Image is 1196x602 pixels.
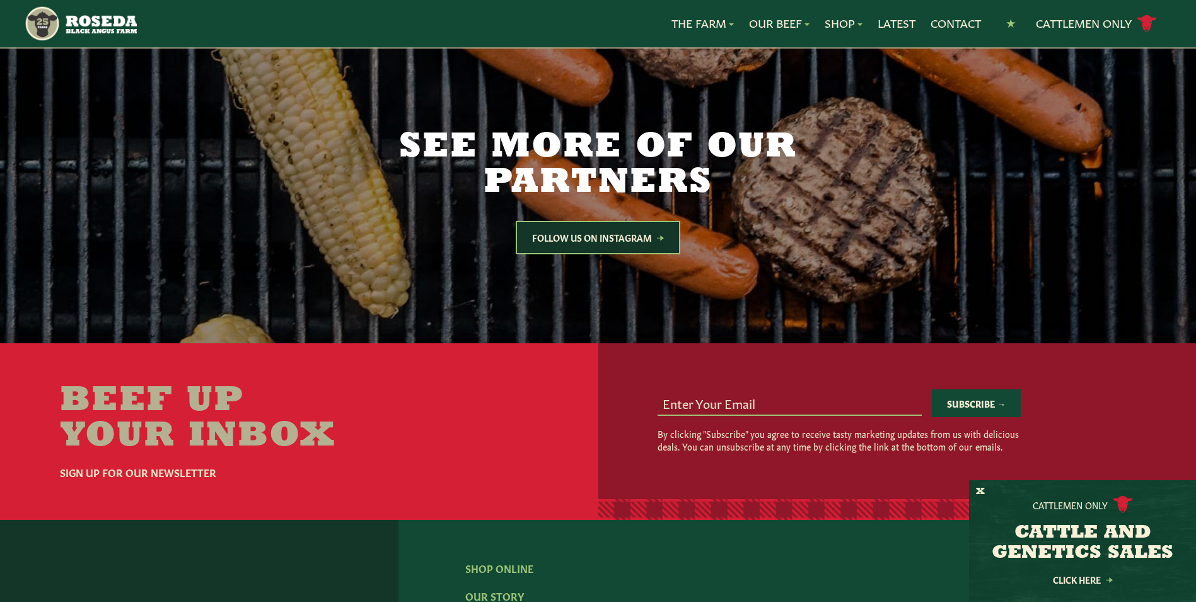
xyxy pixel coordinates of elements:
[985,523,1180,564] h3: CATTLE AND GENETICS SALES
[24,5,137,42] img: https://roseda.com/wp-content/uploads/2021/05/roseda-25-header.png
[749,15,810,32] a: Our Beef
[976,485,985,499] button: X
[878,15,915,32] a: Latest
[1113,496,1133,513] img: cattle-icon.svg
[60,384,383,454] h2: Beef Up Your Inbox
[825,15,862,32] a: Shop
[465,561,533,575] a: Shop Online
[1036,13,1157,35] a: Cattlemen Only
[658,391,922,415] input: Enter Your Email
[516,221,680,254] a: Follow Us on Instagram
[1026,575,1139,584] a: Click Here
[658,427,1021,452] p: By clicking "Subscribe" you agree to receive tasty marketing updates from us with delicious deals...
[60,464,383,480] h6: Sign Up For Our Newsletter
[1033,499,1108,511] p: Cattlemen Only
[932,389,1021,417] button: Subscribe →
[931,15,981,32] a: Contact
[356,130,840,201] h2: See More of Our Partners
[671,15,734,32] a: The Farm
